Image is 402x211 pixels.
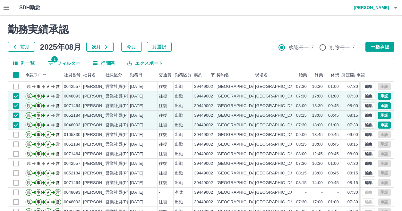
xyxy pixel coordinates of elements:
[130,113,143,119] div: [DATE]
[312,93,323,99] div: 17:00
[194,122,213,128] div: 39449002
[194,170,213,176] div: 39449002
[296,132,307,138] div: 09:00
[255,103,348,109] div: [GEOGRAPHIC_DATA]立[GEOGRAPHIC_DATA]
[63,68,82,82] div: 社員番号
[347,180,358,186] div: 08:15
[378,102,391,109] button: 承認
[255,113,348,119] div: [GEOGRAPHIC_DATA]立[GEOGRAPHIC_DATA]
[130,93,143,99] div: [DATE]
[175,68,192,82] div: 勤務区分
[83,132,118,138] div: [PERSON_NAME]
[355,68,389,82] div: 承認
[106,141,139,148] div: 営業社員(PT契約)
[106,199,137,205] div: 営業社員(P契約)
[46,104,50,108] text: Ａ
[296,113,307,119] div: 08:15
[129,68,158,82] div: 勤務日
[159,199,167,205] div: 往復
[25,68,47,82] div: 承認フロー
[296,84,307,90] div: 07:30
[194,93,213,99] div: 39449002
[147,42,172,52] button: 月選択
[194,113,213,119] div: 39449002
[347,170,358,176] div: 08:15
[82,68,104,82] div: 社員名
[27,190,31,195] text: 現
[175,151,183,157] div: 出勤
[159,103,167,109] div: 往復
[8,58,40,68] button: 列選択
[121,42,142,52] button: 今月
[296,122,307,128] div: 07:30
[340,68,360,82] div: 所定開始
[324,68,340,82] div: 休憩
[362,141,375,148] button: 編集
[296,151,307,157] div: 08:00
[130,180,143,186] div: [DATE]
[208,71,217,80] button: フィルター表示
[194,199,213,205] div: 39449002
[328,132,339,138] div: 00:45
[255,170,348,176] div: [GEOGRAPHIC_DATA]立[GEOGRAPHIC_DATA]
[86,42,114,52] button: 次月
[106,161,139,167] div: 営業社員(PT契約)
[328,84,339,90] div: 01:00
[46,142,50,147] text: Ａ
[356,68,365,82] div: 承認
[217,190,261,196] div: [GEOGRAPHIC_DATA]
[130,132,143,138] div: [DATE]
[159,93,167,99] div: 往復
[328,113,339,119] div: 00:45
[64,93,81,99] div: 0048093
[46,113,50,118] text: Ａ
[328,180,339,186] div: 00:45
[194,141,213,148] div: 39449002
[175,84,183,90] div: 出勤
[56,181,60,185] text: 営
[175,122,183,128] div: 出勤
[64,122,81,128] div: 0048093
[27,104,31,108] text: 現
[106,93,137,99] div: 営業社員(P契約)
[255,151,348,157] div: [GEOGRAPHIC_DATA]立[GEOGRAPHIC_DATA]
[64,180,81,186] div: 0071464
[27,94,31,98] text: 現
[46,181,50,185] text: Ａ
[83,161,118,167] div: [PERSON_NAME]
[40,42,81,52] h5: 2025年08月
[64,68,81,82] div: 社員番号
[27,171,31,175] text: 現
[37,113,40,118] text: 事
[312,180,323,186] div: 14:00
[159,84,167,90] div: 往復
[27,181,31,185] text: 現
[37,171,40,175] text: 事
[56,123,60,127] text: 営
[106,68,123,82] div: 社員区分
[296,103,307,109] div: 08:00
[365,42,394,52] button: 一括承認
[217,151,261,157] div: [GEOGRAPHIC_DATA]
[130,68,142,82] div: 勤務日
[362,170,375,177] button: 編集
[362,122,375,129] button: 編集
[347,93,358,99] div: 07:30
[362,179,375,186] button: 編集
[159,180,167,186] div: 往復
[347,190,358,196] div: 07:30
[83,113,118,119] div: [PERSON_NAME]
[362,160,375,167] button: 編集
[106,84,139,90] div: 営業社員(PT契約)
[24,68,63,82] div: 承認フロー
[83,190,118,196] div: [PERSON_NAME]
[378,112,391,119] button: 承認
[106,132,139,138] div: 営業社員(PT契約)
[64,113,81,119] div: 0052184
[194,161,213,167] div: 39449002
[46,123,50,127] text: Ａ
[312,170,323,176] div: 13:00
[175,190,183,196] div: 有休
[106,180,139,186] div: 営業社員(PT契約)
[64,151,81,157] div: 0071464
